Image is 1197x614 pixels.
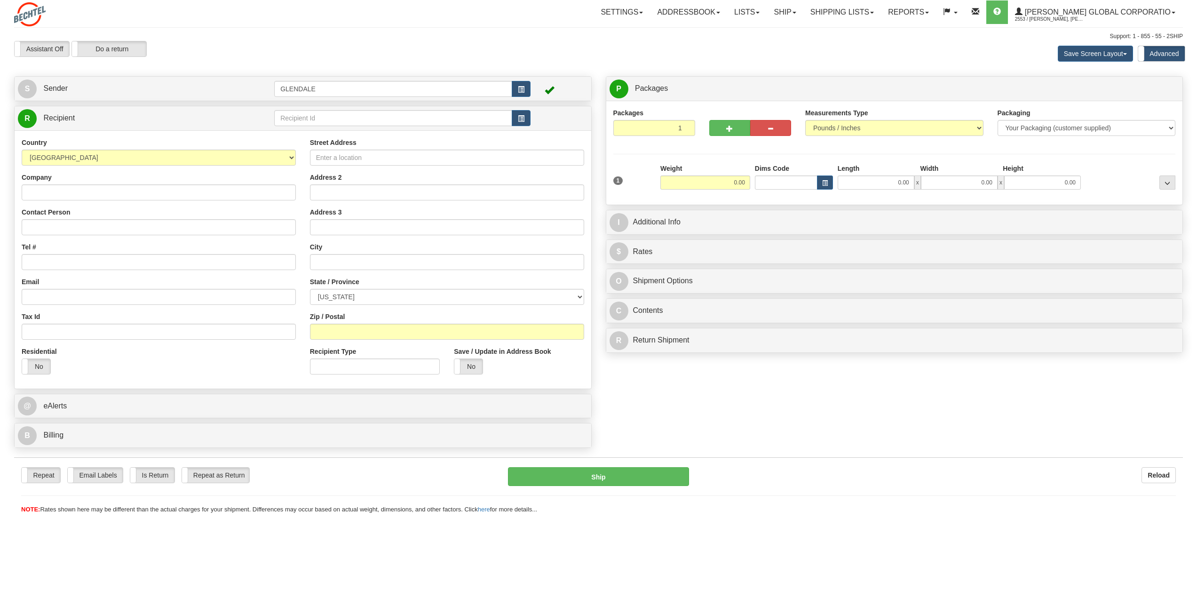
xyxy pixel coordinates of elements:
[1142,467,1176,483] button: Reload
[650,0,727,24] a: Addressbook
[1175,259,1196,355] iframe: chat widget
[838,164,860,173] label: Length
[22,359,50,374] label: No
[1003,164,1023,173] label: Height
[635,84,668,92] span: Packages
[18,426,37,445] span: B
[130,468,174,483] label: Is Return
[613,176,623,185] span: 1
[21,506,40,513] span: NOTE:
[610,213,628,232] span: I
[14,505,1183,514] div: Rates shown here may be different than the actual charges for your shipment. Differences may occu...
[310,173,342,182] label: Address 2
[22,207,70,217] label: Contact Person
[805,108,868,118] label: Measurements Type
[14,2,46,26] img: logo2553.jpg
[920,164,938,173] label: Width
[22,347,57,356] label: Residential
[1159,175,1175,190] div: ...
[43,402,67,410] span: eAlerts
[310,277,359,287] label: State / Province
[22,312,40,321] label: Tax Id
[18,79,274,98] a: S Sender
[755,164,789,173] label: Dims Code
[508,467,689,486] button: Ship
[18,397,588,416] a: @ eAlerts
[998,175,1004,190] span: x
[15,41,69,56] label: Assistant Off
[727,0,767,24] a: Lists
[18,109,37,128] span: R
[881,0,936,24] a: Reports
[1015,15,1086,24] span: 2553 / [PERSON_NAME], [PERSON_NAME]
[274,81,512,97] input: Sender Id
[182,468,249,483] label: Repeat as Return
[43,431,63,439] span: Billing
[310,242,322,252] label: City
[22,138,47,147] label: Country
[613,108,644,118] label: Packages
[610,80,628,98] span: P
[310,207,342,217] label: Address 3
[660,164,682,173] label: Weight
[22,277,39,287] label: Email
[610,213,1180,232] a: IAdditional Info
[43,84,68,92] span: Sender
[22,173,52,182] label: Company
[310,347,357,356] label: Recipient Type
[14,32,1183,40] div: Support: 1 - 855 - 55 - 2SHIP
[610,272,628,291] span: O
[1148,471,1170,479] b: Reload
[478,506,490,513] a: here
[998,108,1031,118] label: Packaging
[454,359,483,374] label: No
[610,242,1180,262] a: $Rates
[18,109,246,128] a: R Recipient
[610,242,628,261] span: $
[18,397,37,415] span: @
[454,347,551,356] label: Save / Update in Address Book
[610,301,1180,320] a: CContents
[310,312,345,321] label: Zip / Postal
[1023,8,1171,16] span: [PERSON_NAME] Global Corporatio
[767,0,803,24] a: Ship
[22,242,36,252] label: Tel #
[68,468,123,483] label: Email Labels
[1008,0,1182,24] a: [PERSON_NAME] Global Corporatio 2553 / [PERSON_NAME], [PERSON_NAME]
[594,0,650,24] a: Settings
[18,426,588,445] a: B Billing
[310,138,357,147] label: Street Address
[914,175,921,190] span: x
[310,150,584,166] input: Enter a location
[274,110,512,126] input: Recipient Id
[18,80,37,98] span: S
[803,0,881,24] a: Shipping lists
[1138,46,1185,61] label: Advanced
[610,302,628,320] span: C
[610,331,1180,350] a: RReturn Shipment
[610,79,1180,98] a: P Packages
[1058,46,1133,62] button: Save Screen Layout
[610,271,1180,291] a: OShipment Options
[610,331,628,350] span: R
[22,468,60,483] label: Repeat
[72,41,146,56] label: Do a return
[43,114,75,122] span: Recipient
